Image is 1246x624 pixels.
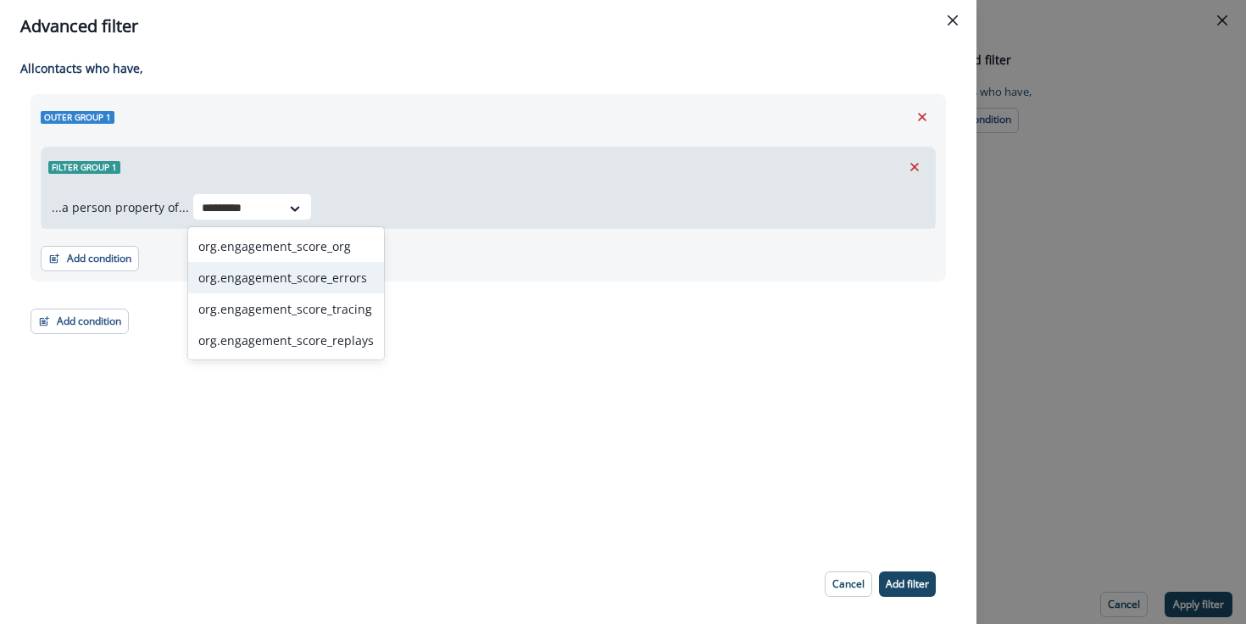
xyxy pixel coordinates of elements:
button: Remove [901,154,928,180]
div: org.engagement_score_replays [188,325,384,356]
button: Add condition [31,309,129,334]
button: Remove [909,104,936,130]
p: All contact s who have, [20,59,946,77]
p: Add filter [886,578,929,590]
button: Add condition [41,246,139,271]
span: Filter group 1 [48,161,120,174]
div: org.engagement_score_org [188,231,384,262]
span: Outer group 1 [41,111,114,124]
div: Advanced filter [20,14,956,39]
p: ...a person property of... [52,198,189,216]
button: Close [939,7,966,34]
p: Cancel [832,578,865,590]
div: org.engagement_score_errors [188,262,384,293]
button: Add filter [879,571,936,597]
div: org.engagement_score_tracing [188,293,384,325]
button: Cancel [825,571,872,597]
